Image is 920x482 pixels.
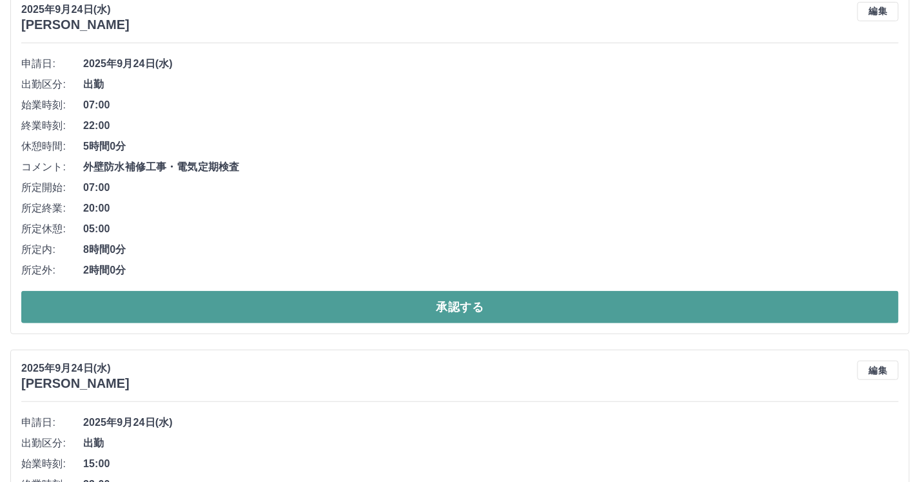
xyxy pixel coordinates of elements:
span: 2時間0分 [83,263,899,278]
p: 2025年9月24日(水) [21,2,130,17]
button: 編集 [857,2,899,21]
span: 所定休憩: [21,221,83,237]
h3: [PERSON_NAME] [21,376,130,391]
span: 22:00 [83,118,899,134]
span: 20:00 [83,201,899,216]
span: 2025年9月24日(水) [83,415,899,430]
span: 2025年9月24日(水) [83,56,899,72]
button: 承認する [21,291,899,323]
span: 終業時刻: [21,118,83,134]
span: 出勤 [83,436,899,451]
span: 始業時刻: [21,97,83,113]
span: 出勤 [83,77,899,92]
span: 15:00 [83,456,899,472]
span: 申請日: [21,415,83,430]
span: コメント: [21,159,83,175]
span: 外壁防水補修工事・電気定期検査 [83,159,899,175]
span: 休憩時間: [21,139,83,154]
span: 所定外: [21,263,83,278]
span: 所定内: [21,242,83,257]
span: 申請日: [21,56,83,72]
button: 編集 [857,361,899,380]
span: 8時間0分 [83,242,899,257]
span: 所定終業: [21,201,83,216]
span: 07:00 [83,180,899,196]
p: 2025年9月24日(水) [21,361,130,376]
h3: [PERSON_NAME] [21,17,130,32]
span: 出勤区分: [21,436,83,451]
span: 所定開始: [21,180,83,196]
span: 始業時刻: [21,456,83,472]
span: 07:00 [83,97,899,113]
span: 5時間0分 [83,139,899,154]
span: 出勤区分: [21,77,83,92]
span: 05:00 [83,221,899,237]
